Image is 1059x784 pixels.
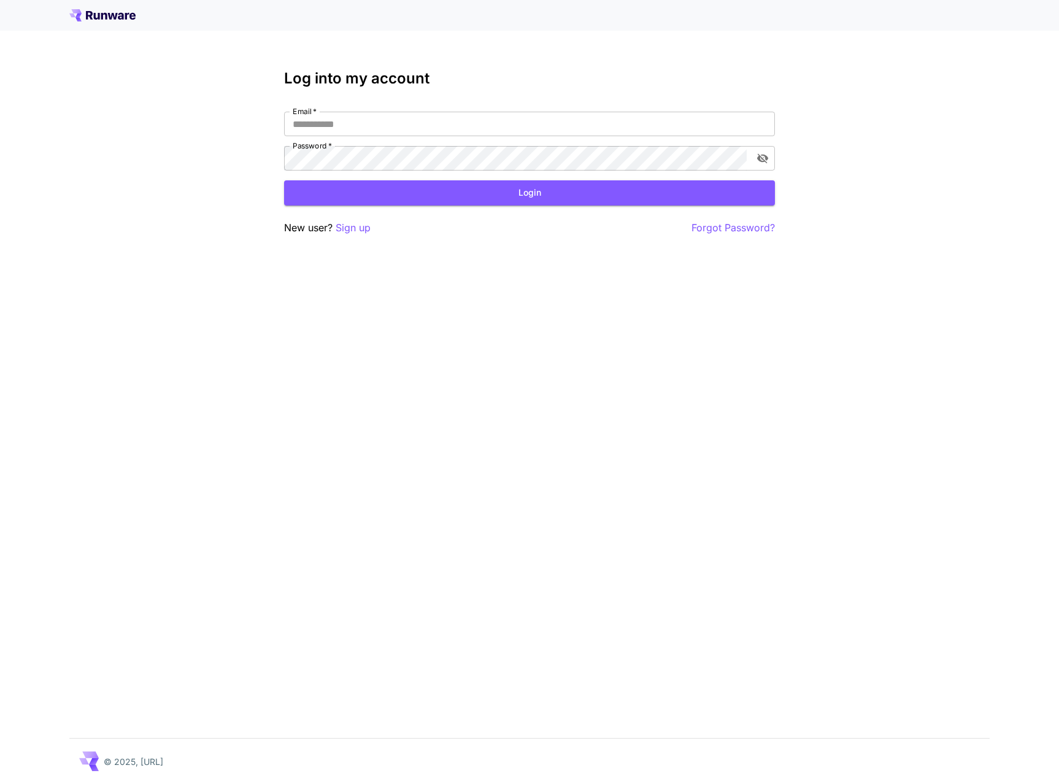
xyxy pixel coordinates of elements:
button: Sign up [336,220,371,236]
p: New user? [284,220,371,236]
p: © 2025, [URL] [104,755,163,768]
label: Email [293,106,317,117]
button: Forgot Password? [691,220,775,236]
button: toggle password visibility [752,147,774,169]
label: Password [293,140,332,151]
h3: Log into my account [284,70,775,87]
button: Login [284,180,775,206]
